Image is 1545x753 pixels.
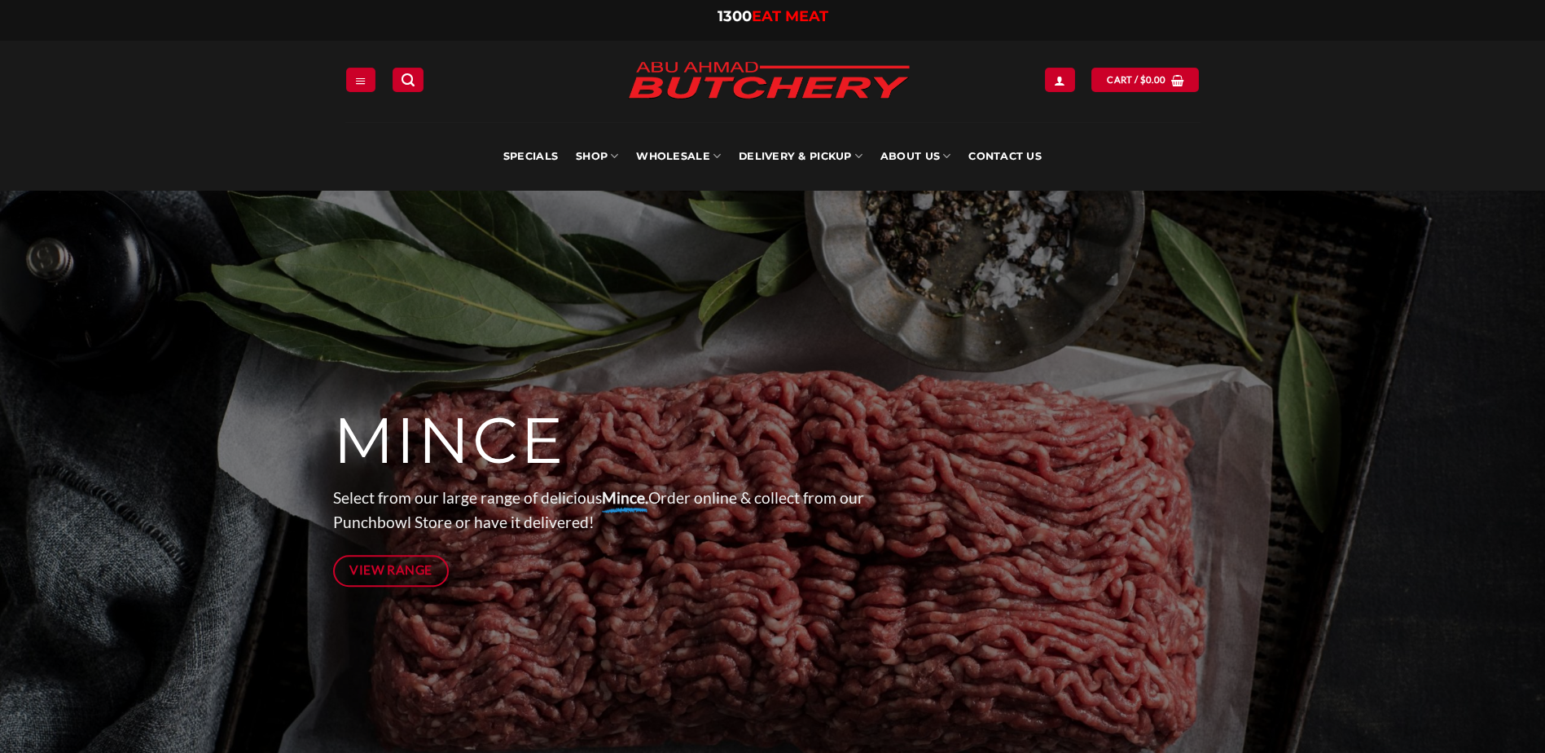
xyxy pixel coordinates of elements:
img: Abu Ahmad Butchery [614,51,924,112]
span: Select from our large range of delicious Order online & collect from our Punchbowl Store or have ... [333,488,864,532]
a: Specials [503,122,558,191]
a: View cart [1091,68,1199,91]
a: 1300EAT MEAT [718,7,828,25]
a: About Us [880,122,950,191]
span: View Range [349,560,432,580]
span: $ [1140,73,1146,87]
span: EAT MEAT [752,7,828,25]
a: Contact Us [968,122,1042,191]
a: Menu [346,68,375,91]
a: Delivery & Pickup [739,122,862,191]
a: Wholesale [636,122,721,191]
bdi: 0.00 [1140,74,1166,85]
strong: Mince. [602,488,648,507]
a: View Range [333,555,450,587]
span: MINCE [333,402,565,480]
span: 1300 [718,7,752,25]
a: Search [393,68,424,91]
a: Login [1045,68,1074,91]
span: Cart / [1107,73,1165,87]
a: SHOP [576,122,618,191]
